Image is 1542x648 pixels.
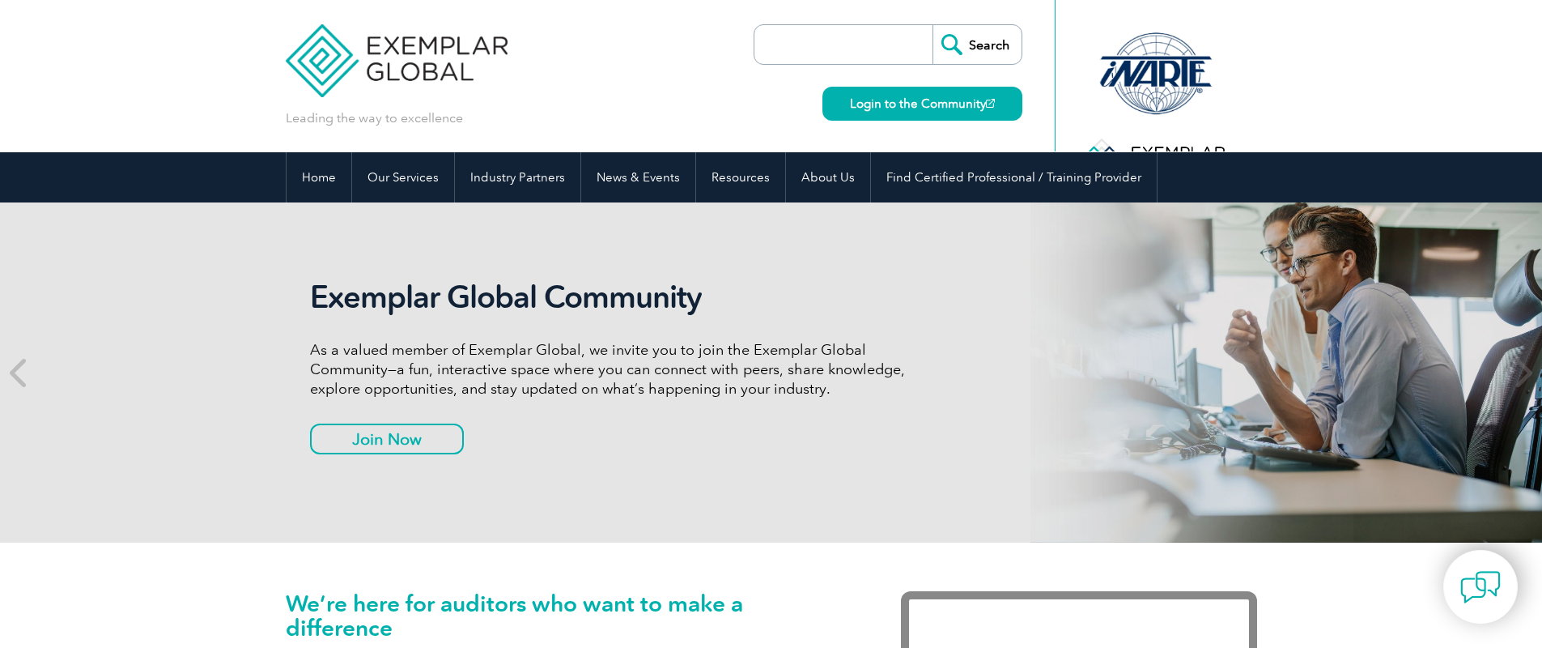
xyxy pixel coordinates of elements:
img: contact-chat.png [1460,567,1501,607]
a: Join Now [310,424,464,454]
a: Home [287,152,351,202]
p: Leading the way to excellence [286,109,463,127]
input: Search [932,25,1022,64]
a: Industry Partners [455,152,580,202]
h2: Exemplar Global Community [310,279,917,316]
img: open_square.png [986,99,995,108]
p: As a valued member of Exemplar Global, we invite you to join the Exemplar Global Community—a fun,... [310,340,917,399]
a: News & Events [581,152,695,202]
a: Our Services [352,152,454,202]
h1: We’re here for auditors who want to make a difference [286,591,852,640]
a: Resources [696,152,785,202]
a: Login to the Community [822,87,1022,121]
a: About Us [786,152,870,202]
a: Find Certified Professional / Training Provider [871,152,1157,202]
